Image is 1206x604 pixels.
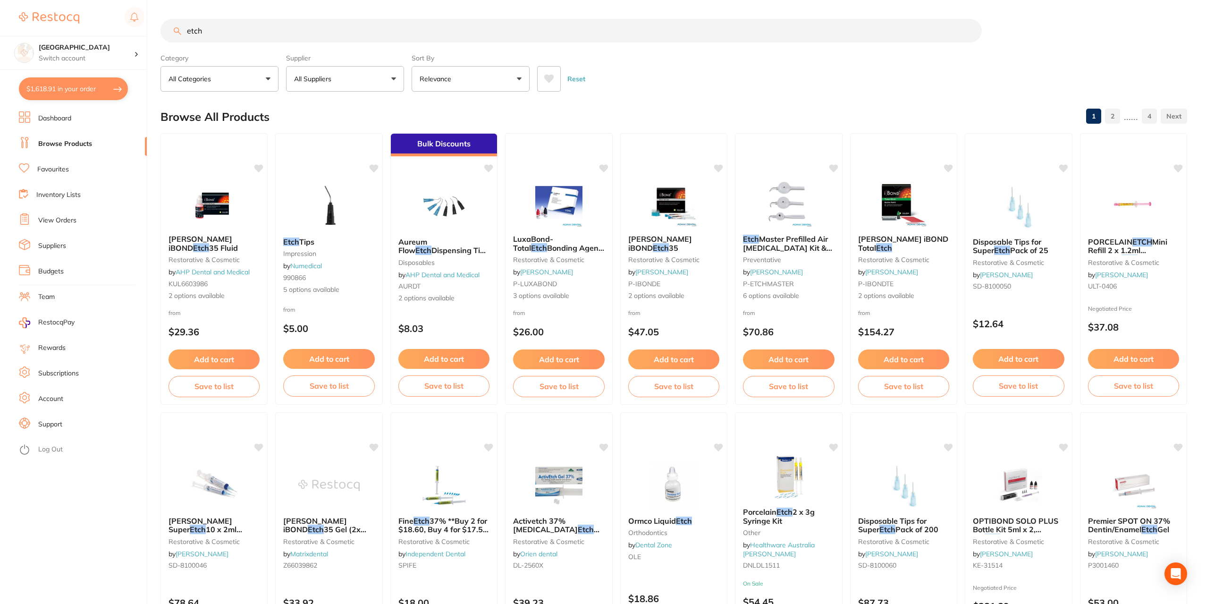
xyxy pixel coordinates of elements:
[169,349,260,369] button: Add to cart
[858,235,949,252] b: Kulzer iBOND Total Etch
[283,561,317,570] span: Z66039862
[1122,255,1138,264] em: Etch
[528,462,590,509] img: Activetch 37% Phosphoric Acid Etch Gel, 60ml Refill Syringe
[520,268,573,276] a: [PERSON_NAME]
[1103,183,1164,230] img: PORCELAIN ETCH Mini Refill 2 x 1.2ml Porcelain Etch
[528,180,590,227] img: LuxaBond-Total Etch Bonding Agent & Endobrushes
[405,271,480,279] a: AHP Dental and Medical
[398,246,489,264] span: Dispensing Tips Black
[398,561,416,570] span: SPIFE
[283,237,299,247] em: Etch
[750,268,803,276] a: [PERSON_NAME]
[169,291,260,301] span: 2 options available
[513,234,553,252] span: LuxaBond-Total
[743,234,759,244] em: Etch
[643,180,704,227] img: Kulzer iBOND Etch 35
[169,234,232,252] span: [PERSON_NAME] iBOND
[160,66,278,92] button: All Categories
[858,256,949,264] small: restorative & cosmetic
[412,66,530,92] button: Relevance
[531,243,547,253] em: Etch
[160,19,982,43] input: Search Products
[169,561,207,570] span: SD-8100046
[169,376,260,397] button: Save to list
[169,538,260,545] small: restorative & cosmetic
[513,516,578,534] span: Activetch 37% [MEDICAL_DATA]
[398,538,489,545] small: restorative & cosmetic
[1088,516,1170,534] span: Premier SPOT ON 37% Dentin/Enamel
[37,165,69,174] a: Favourites
[973,375,1064,396] button: Save to list
[169,326,260,337] p: $29.36
[1132,237,1152,247] em: ETCH
[743,541,815,558] a: Healthware Australia [PERSON_NAME]
[398,516,489,552] span: 37% **Buy 2 for $18.60, Buy 4 for $17.55 or Buy 6 for $14.60 each**
[283,250,374,257] small: impression
[743,235,834,252] b: Etch Master Prefilled Air Abrasion Kit & Tips
[743,507,815,525] span: 2 x 3g Syringe Kit
[858,550,918,558] span: by
[628,280,660,288] span: P-IBONDE
[743,507,776,517] span: Porcelain
[513,280,557,288] span: P-LUXABOND
[669,243,678,253] span: 35
[160,54,278,62] label: Category
[283,550,328,558] span: by
[398,282,421,290] span: AURDT
[209,243,238,253] span: 35 Fluid
[973,318,1064,329] p: $12.64
[743,529,834,536] small: other
[169,309,181,316] span: from
[38,420,62,429] a: Support
[169,550,228,558] span: by
[988,462,1049,509] img: OPTIBOND SOLO PLUS Bottle Kit 5ml x 2, Gel etch 3g & 20 Tips
[858,268,918,276] span: by
[398,517,489,534] b: Fine Etch 37% **Buy 2 for $18.60, Buy 4 for $17.55 or Buy 6 for $14.60 each**
[169,256,260,264] small: restorative & cosmetic
[38,216,76,225] a: View Orders
[628,291,719,301] span: 2 options available
[1088,349,1179,369] button: Add to cart
[398,294,489,303] span: 2 options available
[858,326,949,337] p: $154.27
[1088,238,1179,255] b: PORCELAIN ETCH Mini Refill 2 x 1.2ml Porcelain Etch
[1088,538,1179,545] small: restorative & cosmetic
[858,376,949,397] button: Save to list
[513,525,607,543] span: Gel, 60ml Refill Syringe
[676,516,692,526] em: Etch
[283,516,347,534] span: [PERSON_NAME] iBOND
[628,541,672,549] span: by
[743,580,834,587] small: On Sale
[628,326,719,337] p: $47.05
[628,553,641,561] span: OLE
[743,234,832,261] span: Master Prefilled Air [MEDICAL_DATA] Kit & Tips
[873,462,934,509] img: Disposable Tips for Super Etch Pack of 200
[743,280,794,288] span: P-ETCHMASTER
[988,183,1049,230] img: Disposable Tips for Super Etch Pack of 25
[1088,550,1148,558] span: by
[420,74,455,84] p: Relevance
[1142,107,1157,126] a: 4
[513,256,604,264] small: restorative & cosmetic
[283,525,366,543] span: 35 Gel (2x 2.5ml)
[1086,107,1101,126] a: 1
[628,517,719,525] b: Ormco Liquid Etch
[643,462,704,509] img: Ormco Liquid Etch
[973,585,1064,591] small: Negotiated Price
[1105,107,1120,126] a: 2
[513,268,573,276] span: by
[743,349,834,369] button: Add to cart
[1010,246,1048,255] span: Pack of 25
[38,292,55,302] a: Team
[628,376,719,397] button: Save to list
[973,550,1033,558] span: by
[299,237,314,247] span: Tips
[513,243,604,261] span: Bonding Agent & Endobrushes
[290,550,328,558] a: Matrixdental
[19,442,144,458] button: Log Out
[873,180,934,227] img: Kulzer iBOND Total Etch
[758,180,819,227] img: Etch Master Prefilled Air Abrasion Kit & Tips
[513,349,604,369] button: Add to cart
[36,190,81,200] a: Inventory Lists
[169,517,260,534] b: HENRY SCHEIN Super Etch 10 x 2ml Syringes and 50 Tips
